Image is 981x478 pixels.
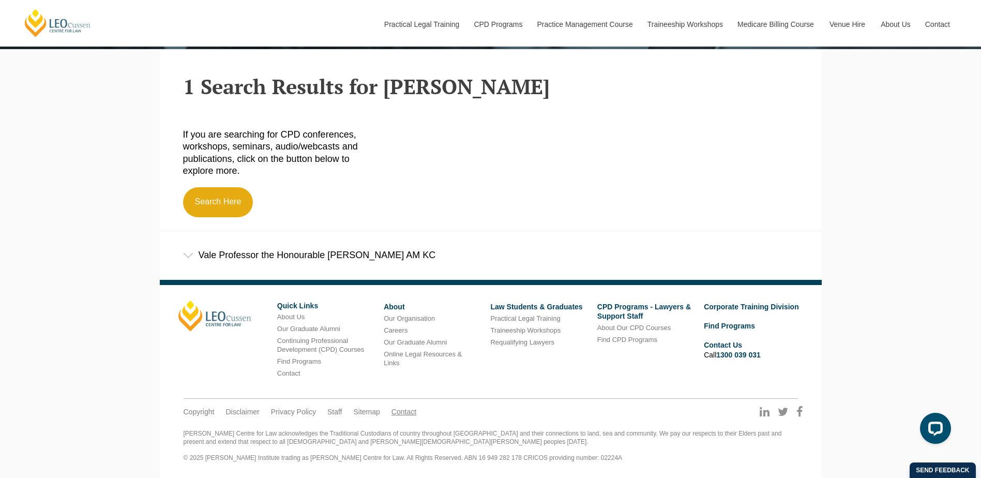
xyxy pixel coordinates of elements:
a: Find CPD Programs [597,336,657,343]
a: Venue Hire [822,2,873,47]
a: Traineeship Workshops [640,2,730,47]
a: Privacy Policy [271,407,316,416]
a: Sitemap [353,407,380,416]
li: Call [704,339,803,361]
a: Practice Management Course [530,2,640,47]
a: [PERSON_NAME] [178,301,251,332]
a: About Our CPD Courses [597,324,671,332]
a: Online Legal Resources & Links [384,350,462,367]
a: About Us [873,2,917,47]
a: Practical Legal Training [376,2,466,47]
a: Continuing Professional Development (CPD) Courses [277,337,364,353]
a: Search Here [183,187,253,217]
a: Contact [391,407,416,416]
a: Law Students & Graduates [490,303,582,311]
a: Disclaimer [225,407,259,416]
div: [PERSON_NAME] Centre for Law acknowledges the Traditional Custodians of country throughout [GEOGR... [184,430,798,462]
a: Find Programs [277,357,321,365]
a: Copyright [184,407,215,416]
a: [PERSON_NAME] Centre for Law [23,8,92,38]
a: Contact [917,2,958,47]
a: Our Graduate Alumni [277,325,340,333]
h6: Quick Links [277,302,376,310]
a: About Us [277,313,305,321]
a: Contact [277,369,300,377]
a: Corporate Training Division [704,303,799,311]
div: Vale Professor the Honourable [PERSON_NAME] AM KC [160,231,822,279]
a: Our Graduate Alumni [384,338,447,346]
a: Find Programs [704,322,755,330]
a: Medicare Billing Course [730,2,822,47]
p: If you are searching for CPD conferences, workshops, seminars, audio/webcasts and publications, c... [183,129,378,177]
a: Staff [327,407,342,416]
a: Practical Legal Training [490,315,560,322]
h2: 1 Search Results for [PERSON_NAME] [183,75,798,98]
iframe: LiveChat chat widget [912,409,955,452]
a: CPD Programs [466,2,529,47]
a: Contact Us [704,341,742,349]
a: Our Organisation [384,315,435,322]
a: Traineeship Workshops [490,326,561,334]
a: About [384,303,404,311]
a: 1300 039 031 [716,351,761,359]
a: CPD Programs - Lawyers & Support Staff [597,303,691,320]
a: Careers [384,326,408,334]
a: Requalifying Lawyers [490,338,554,346]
